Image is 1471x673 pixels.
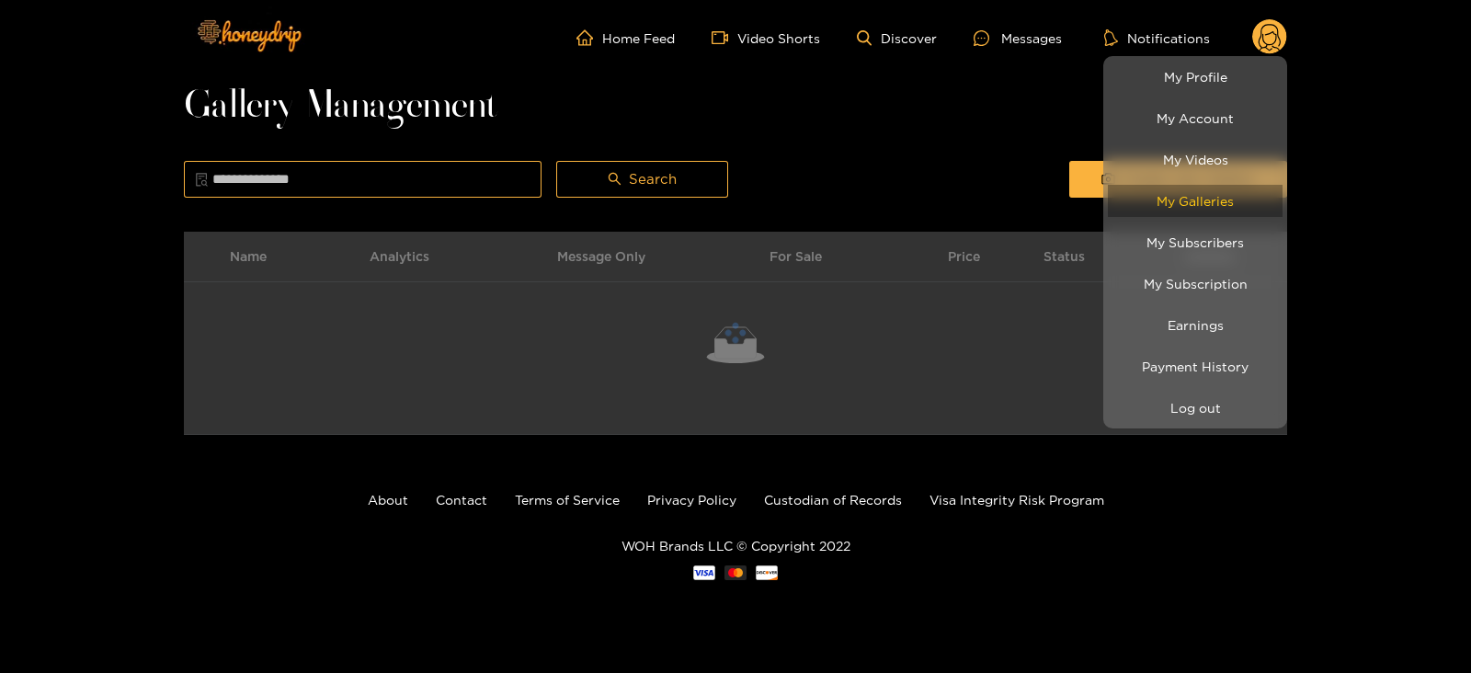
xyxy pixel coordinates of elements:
[1108,143,1283,176] a: My Videos
[1108,392,1283,424] button: Log out
[1108,185,1283,217] a: My Galleries
[1108,61,1283,93] a: My Profile
[1108,309,1283,341] a: Earnings
[1108,226,1283,258] a: My Subscribers
[1108,102,1283,134] a: My Account
[1108,350,1283,382] a: Payment History
[1108,268,1283,300] a: My Subscription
